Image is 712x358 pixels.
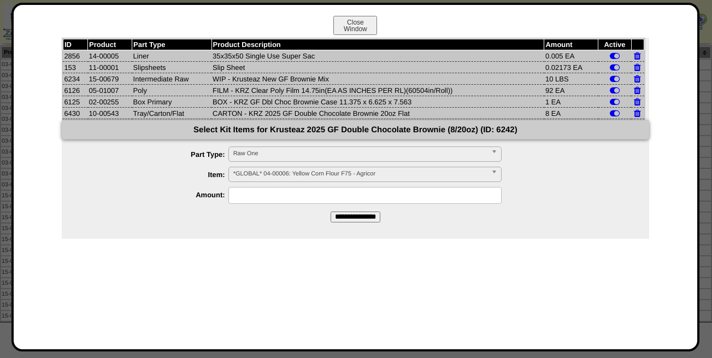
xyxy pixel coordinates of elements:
[598,39,631,50] th: Active
[544,96,598,108] td: 1 EA
[63,85,87,96] td: 6126
[544,73,598,85] td: 10 LBS
[544,108,598,119] td: 8 EA
[211,85,544,96] td: FILM - KRZ Clear Poly Film 14.75in(EA AS INCHES PER RL)(60504in/Roll))
[211,39,544,50] th: Product Description
[544,85,598,96] td: 92 EA
[63,96,87,108] td: 6125
[88,96,132,108] td: 02-00255
[88,85,132,96] td: 05-01007
[63,62,87,73] td: 153
[63,50,87,62] td: 2856
[88,50,132,62] td: 14-00005
[84,191,228,199] label: Amount:
[84,150,228,159] label: Part Type:
[62,120,649,139] div: Select Kit Items for Krusteaz 2025 GF Double Chocolate Brownie (8/20oz) (ID: 6242)
[211,96,544,108] td: BOX - KRZ GF Dbl Choc Brownie Case 11.375 x 6.625 x 7.563
[63,108,87,119] td: 6430
[132,50,211,62] td: Liner
[544,39,598,50] th: Amount
[211,108,544,119] td: CARTON - KRZ 2025 GF Double Chocolate Brownie 20oz Flat
[84,171,228,179] label: Item:
[332,25,378,33] a: CloseWindow
[88,62,132,73] td: 11-00001
[63,73,87,85] td: 6234
[88,39,132,50] th: Product
[132,108,211,119] td: Tray/Carton/Flat
[132,96,211,108] td: Box Primary
[233,167,487,180] span: *GLOBAL* 04-00006: Yellow Corn Flour F75 - Agricor
[233,147,487,160] span: Raw One
[211,73,544,85] td: WIP - Krusteaz New GF Brownie Mix
[132,39,211,50] th: Part Type
[63,39,87,50] th: ID
[544,62,598,73] td: 0.02173 EA
[132,62,211,73] td: Slipsheets
[88,108,132,119] td: 10-00543
[132,85,211,96] td: Poly
[333,16,377,35] button: CloseWindow
[544,50,598,62] td: 0.005 EA
[88,73,132,85] td: 15-00679
[211,50,544,62] td: 35x35x50 Single Use Super Sac
[211,62,544,73] td: Slip Sheet
[132,73,211,85] td: Intermediate Raw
